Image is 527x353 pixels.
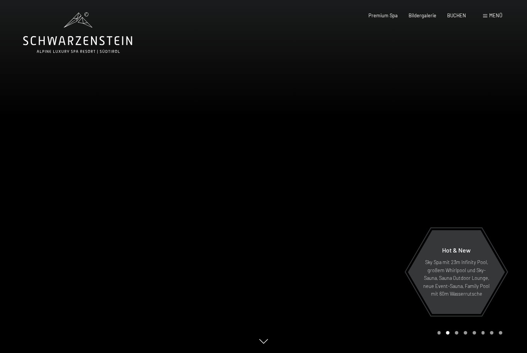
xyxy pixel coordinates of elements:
[442,246,471,254] span: Hot & New
[368,12,398,18] a: Premium Spa
[447,12,466,18] a: BUCHEN
[407,230,505,315] a: Hot & New Sky Spa mit 23m Infinity Pool, großem Whirlpool und Sky-Sauna, Sauna Outdoor Lounge, ne...
[423,258,490,298] p: Sky Spa mit 23m Infinity Pool, großem Whirlpool und Sky-Sauna, Sauna Outdoor Lounge, neue Event-S...
[455,331,458,335] div: Carousel Page 3
[464,331,467,335] div: Carousel Page 4
[435,331,502,335] div: Carousel Pagination
[437,331,441,335] div: Carousel Page 1
[481,331,485,335] div: Carousel Page 6
[446,331,449,335] div: Carousel Page 2 (Current Slide)
[473,331,476,335] div: Carousel Page 5
[489,12,502,18] span: Menü
[409,12,436,18] a: Bildergalerie
[499,331,502,335] div: Carousel Page 8
[490,331,493,335] div: Carousel Page 7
